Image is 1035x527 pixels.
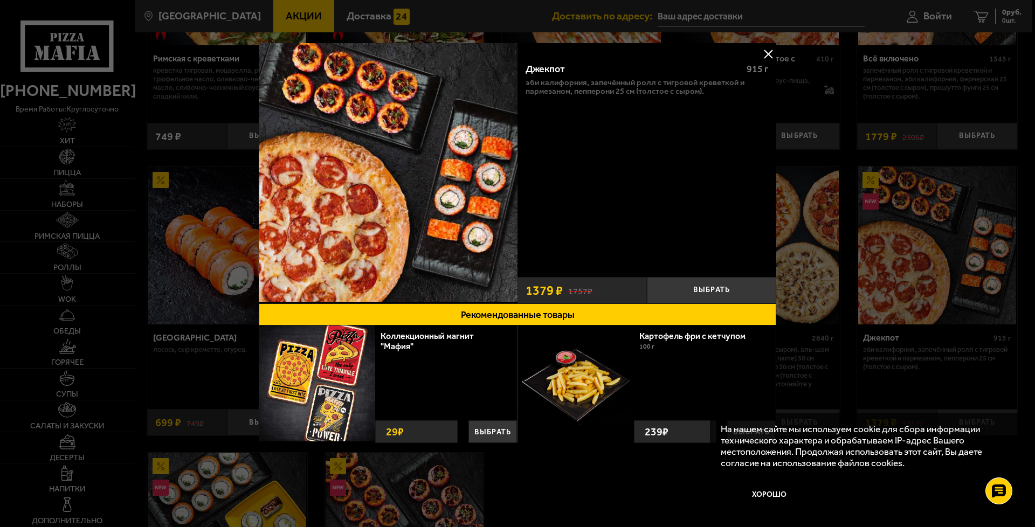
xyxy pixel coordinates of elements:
[568,285,592,296] s: 1757 ₽
[526,78,768,95] p: Эби Калифорния, Запечённый ролл с тигровой креветкой и пармезаном, Пепперони 25 см (толстое с сыр...
[721,424,1003,468] p: На нашем сайте мы используем cookie для сбора информации технического характера и обрабатываем IP...
[647,277,776,303] button: Выбрать
[468,420,517,443] button: Выбрать
[383,421,406,442] strong: 29 ₽
[721,479,818,511] button: Хорошо
[259,43,517,303] a: Джекпот
[526,284,563,297] span: 1379 ₽
[381,331,474,351] a: Коллекционный магнит "Мафия"
[747,63,768,75] span: 915 г
[639,331,756,341] a: Картофель фри с кетчупом
[259,43,517,302] img: Джекпот
[642,421,671,442] strong: 239 ₽
[639,343,654,350] span: 100 г
[526,64,737,75] div: Джекпот
[259,303,776,325] button: Рекомендованные товары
